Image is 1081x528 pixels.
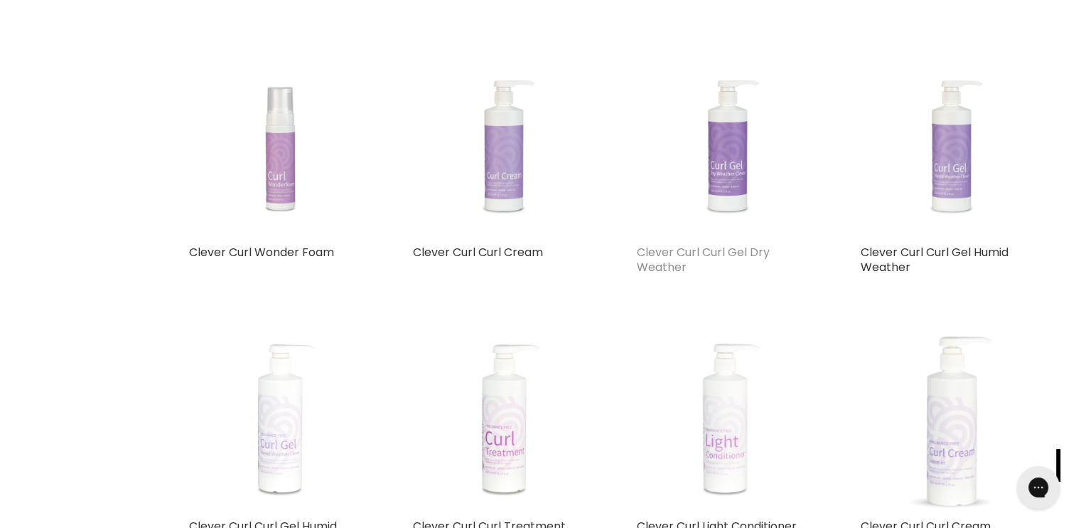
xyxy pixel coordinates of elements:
[861,56,1042,238] a: Clever Curl Curl Gel Humid Weather
[211,330,347,512] img: Clever Curl Curl Gel Humid Weather Fragrance Free
[861,244,1009,275] a: Clever Curl Curl Gel Humid Weather
[659,330,795,512] img: Clever Curl Light Conditioner Fragrance Free
[435,56,571,238] img: Clever Curl Curl Cream
[659,56,795,238] img: Clever Curl Curl Gel Dry Weather
[435,330,571,512] img: Clever Curl Curl Treatment Fragrance Free
[211,56,347,238] img: Clever Curl Wonder Foam
[189,56,370,238] a: Clever Curl Wonder Foam
[413,330,594,512] a: Clever Curl Curl Treatment Fragrance Free
[413,244,543,260] a: Clever Curl Curl Cream
[413,56,594,238] a: Clever Curl Curl Cream
[883,56,1018,238] img: Clever Curl Curl Gel Humid Weather
[189,244,334,260] a: Clever Curl Wonder Foam
[637,244,770,275] a: Clever Curl Curl Gel Dry Weather
[1010,461,1067,514] iframe: Gorgias live chat messenger
[637,330,818,512] a: Clever Curl Light Conditioner Fragrance Free
[189,330,370,512] a: Clever Curl Curl Gel Humid Weather Fragrance Free
[861,330,1042,512] img: Clever Curl Curl Cream Fragrance Free
[637,56,818,238] a: Clever Curl Curl Gel Dry Weather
